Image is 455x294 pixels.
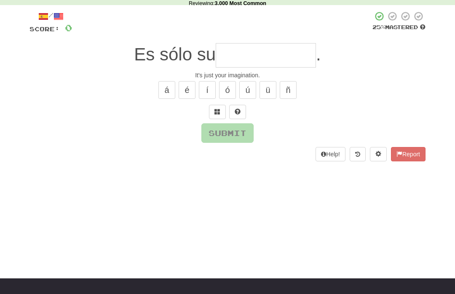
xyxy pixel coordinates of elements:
[280,81,297,99] button: ñ
[199,81,216,99] button: í
[229,105,246,119] button: Single letter hint - you only get 1 per sentence and score half the points! alt+h
[219,81,236,99] button: ó
[29,25,60,33] span: Score:
[179,81,195,99] button: é
[29,71,426,79] div: It's just your imagination.
[201,123,254,143] button: Submit
[239,81,256,99] button: ú
[372,24,426,31] div: Mastered
[316,44,321,64] span: .
[209,105,226,119] button: Switch sentence to multiple choice alt+p
[134,44,216,64] span: Es sólo su
[29,11,72,22] div: /
[391,147,426,161] button: Report
[372,24,385,30] span: 25 %
[260,81,276,99] button: ü
[65,22,72,33] span: 0
[215,0,266,6] strong: 3,000 Most Common
[158,81,175,99] button: á
[316,147,345,161] button: Help!
[350,147,366,161] button: Round history (alt+y)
